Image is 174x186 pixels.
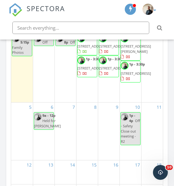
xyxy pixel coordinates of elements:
span: 10 [166,165,173,170]
a: 9a - 11:30a [STREET_ADDRESS] [99,34,119,55]
span: [STREET_ADDRESS] [77,66,108,70]
span: [STREET_ADDRESS] [99,44,129,49]
a: Go to October 17, 2025 [134,160,141,169]
a: 9a - 11:30a [STREET_ADDRESS] [99,35,129,54]
td: Go to October 9, 2025 [98,103,120,160]
img: hs2.jpg [121,62,128,70]
td: Go to October 18, 2025 [141,160,163,184]
td: Go to September 29, 2025 [33,24,54,103]
a: 1p - 3:30p [STREET_ADDRESS] [77,57,108,76]
a: 1p - 3:30p [STREET_ADDRESS] [121,62,151,81]
td: Go to October 1, 2025 [76,24,98,103]
td: Go to October 12, 2025 [11,160,33,184]
td: Go to October 16, 2025 [98,160,120,184]
a: 1p - 3:30p [STREET_ADDRESS] [120,61,141,82]
td: Go to October 8, 2025 [76,103,98,160]
a: Go to October 14, 2025 [69,160,76,169]
img: hs2.jpg [34,113,42,121]
span: [STREET_ADDRESS] [121,71,151,76]
span: [STREET_ADDRESS][PERSON_NAME] [121,44,151,54]
a: 1p - 3:30p [STREET_ADDRESS] [99,57,129,76]
td: Go to October 17, 2025 [120,160,141,184]
a: Go to October 16, 2025 [112,160,120,169]
span: [STREET_ADDRESS] [99,66,129,70]
span: Off - Safety Close out meeting - R2 [121,118,140,144]
a: 9a - 11:30a [STREET_ADDRESS] [77,34,97,55]
img: hs2.jpg [142,4,154,15]
a: 1p - 3:30p [STREET_ADDRESS] [99,56,119,77]
img: hs2.jpg [77,57,85,64]
a: Go to October 6, 2025 [50,103,54,112]
a: 9a - 11:30a [STREET_ADDRESS][PERSON_NAME] [120,34,141,61]
a: Go to October 13, 2025 [47,160,54,169]
td: Go to October 7, 2025 [54,103,76,160]
input: Search everything... [12,22,149,34]
a: Go to October 18, 2025 [155,160,163,169]
a: Go to October 7, 2025 [71,103,76,112]
td: Go to October 13, 2025 [33,160,54,184]
span: Off [70,40,75,44]
span: 1p - 3:30p [86,57,102,61]
td: Go to October 11, 2025 [141,103,163,160]
td: Go to October 10, 2025 [120,103,141,160]
a: Go to October 9, 2025 [115,103,120,112]
td: Go to September 30, 2025 [54,24,76,103]
span: Off [42,40,48,44]
img: hs2.jpg [121,113,128,121]
td: Go to October 2, 2025 [98,24,120,103]
span: 1p - 3:30p [129,62,145,66]
span: 8a - 8p [64,35,70,44]
td: Go to September 28, 2025 [11,24,33,103]
td: Go to October 3, 2025 [120,24,141,103]
td: Go to October 14, 2025 [54,160,76,184]
img: The Best Home Inspection Software - Spectora [9,3,22,17]
span: 1p - 4p [129,113,135,123]
a: Go to October 11, 2025 [155,103,163,112]
img: hs2.jpg [99,57,107,64]
a: Go to October 8, 2025 [93,103,98,112]
a: 9a - 11:30a [STREET_ADDRESS] [77,35,108,54]
span: Held for [PERSON_NAME] [34,118,61,128]
td: Go to October 5, 2025 [11,103,33,160]
span: 1p - 3:30p [107,57,123,61]
a: Go to October 12, 2025 [25,160,33,169]
a: Go to October 5, 2025 [28,103,33,112]
span: 4:50p - 5:15p [20,35,31,44]
a: Go to October 10, 2025 [134,103,141,112]
iframe: Intercom live chat [153,165,168,180]
a: SPECTORA [9,9,65,21]
a: Go to October 15, 2025 [90,160,98,169]
span: 9a - 12p [42,113,55,118]
span: [STREET_ADDRESS] [77,44,108,49]
td: Go to October 4, 2025 [141,24,163,103]
span: SPECTORA [27,3,65,13]
a: 9a - 11:30a [STREET_ADDRESS][PERSON_NAME] [121,35,151,59]
td: Go to October 6, 2025 [33,103,54,160]
td: Go to October 15, 2025 [76,160,98,184]
a: 1p - 3:30p [STREET_ADDRESS] [77,56,97,77]
span: Family Photos [12,45,24,55]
